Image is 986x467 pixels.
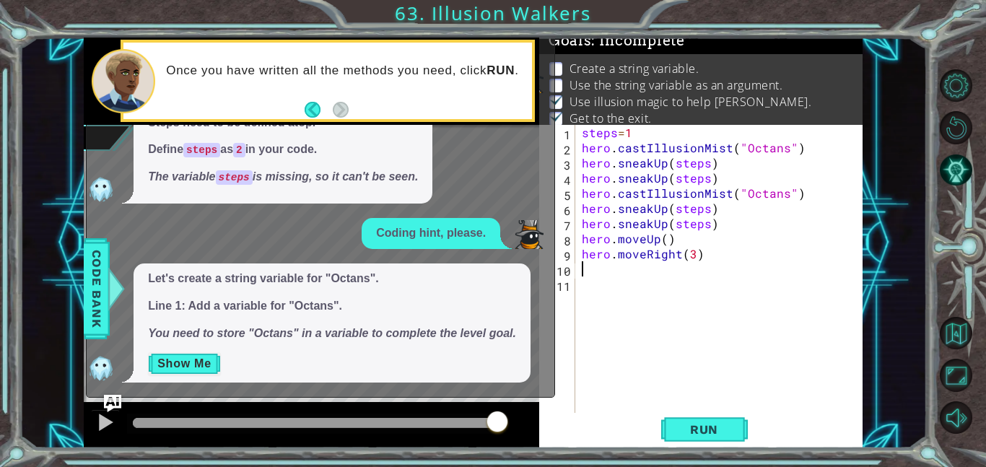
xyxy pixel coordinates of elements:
[940,154,972,186] button: AI Hint
[183,143,220,157] code: steps
[148,271,516,287] p: Let's create a string variable for "Octans".
[376,225,486,242] p: Coding hint, please.
[940,111,972,144] button: Restart Level
[542,157,575,173] div: 3
[542,127,575,142] div: 1
[570,77,782,93] p: Use the string variable as an argument.
[91,409,120,439] button: Ctrl + P: Play
[148,141,418,158] p: Define as in your code.
[942,313,986,354] a: Back to Map
[515,220,544,249] img: Player
[591,32,684,49] span: : Incomplete
[216,170,253,185] code: steps
[148,327,516,339] em: You need to store "Octans" in a variable to complete the level goal.
[148,298,516,315] p: Line 1: Add a variable for "Octans".
[166,63,521,79] p: Once you have written all the methods you need, click .
[542,203,575,218] div: 6
[940,317,972,349] button: Back to Map
[233,143,245,157] code: 2
[104,395,121,412] button: Ask AI
[542,142,575,157] div: 2
[333,102,349,118] button: Next
[542,248,575,263] div: 9
[542,218,575,233] div: 7
[542,233,575,248] div: 8
[570,61,699,77] p: Create a string variable.
[676,422,733,437] span: Run
[85,245,108,333] span: Code Bank
[549,94,564,105] img: Check mark for checkbox
[940,401,972,434] button: Mute
[940,69,972,102] button: Level Options
[542,173,575,188] div: 4
[549,110,564,122] img: Check mark for checkbox
[940,359,972,391] button: Maximize Browser
[148,352,221,375] button: Show Me
[148,170,418,183] em: The variable is missing, so it can't be seen.
[487,64,515,77] strong: RUN
[570,110,652,126] p: Get to the exit.
[661,413,748,445] button: Shift+Enter: Run current code.
[305,102,333,118] button: Back
[542,263,575,279] div: 10
[87,175,115,204] img: AI
[542,279,575,294] div: 11
[570,94,812,110] p: Use illusion magic to help [PERSON_NAME].
[549,32,685,50] span: Goals
[87,354,115,383] img: AI
[542,188,575,203] div: 5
